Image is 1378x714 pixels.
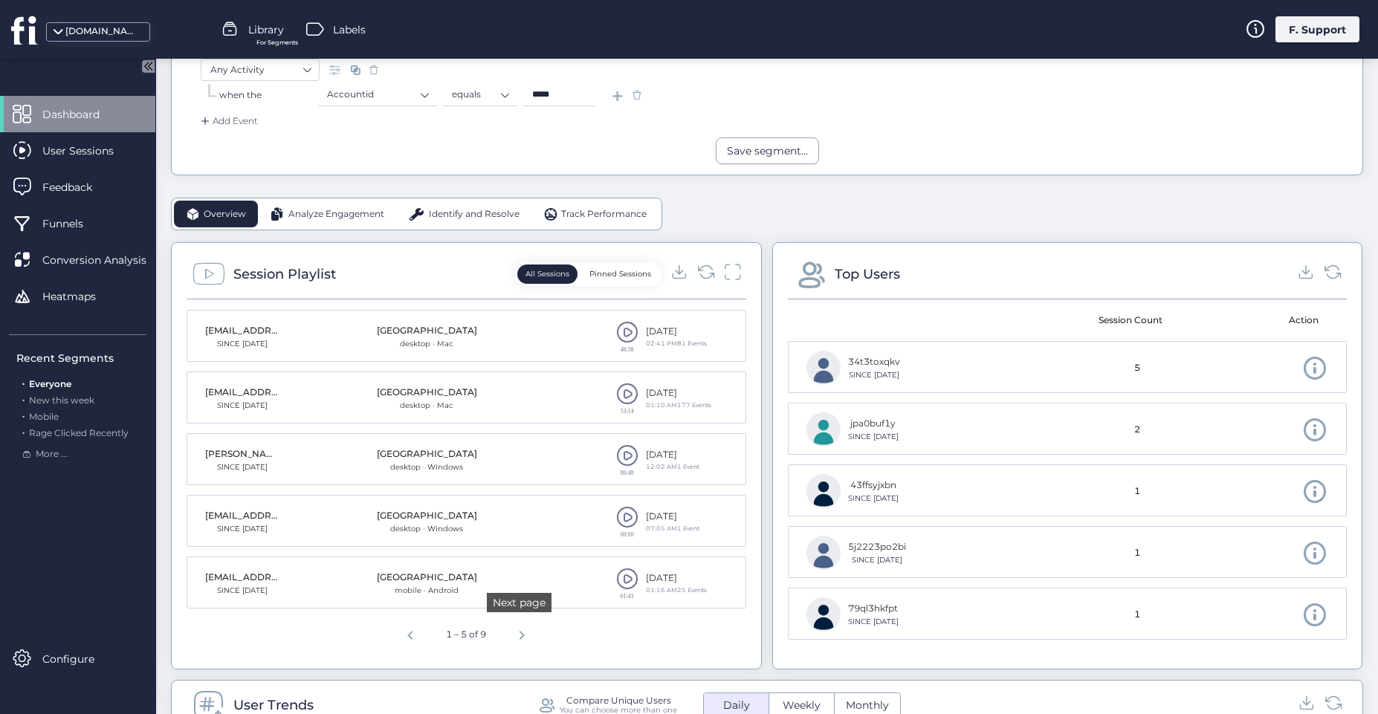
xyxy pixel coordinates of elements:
[377,571,477,585] div: [GEOGRAPHIC_DATA]
[848,355,900,369] div: 34t3toxqkv
[1134,484,1140,499] span: 1
[377,324,477,338] div: [GEOGRAPHIC_DATA]
[1134,361,1140,375] span: 5
[205,338,279,350] div: SINCE [DATE]
[848,554,906,566] div: SINCE [DATE]
[517,264,578,284] button: All Sessions
[561,207,647,221] span: Track Performance
[727,143,808,159] div: Save segment...
[205,523,279,535] div: SINCE [DATE]
[233,264,336,285] div: Session Playlist
[616,593,638,599] div: 01:43
[646,448,699,462] div: [DATE]
[848,616,899,628] div: SINCE [DATE]
[646,400,711,410] div: 01:10 AMㅤ177 Events
[42,179,114,195] span: Feedback
[848,417,899,431] div: jpa0buf1y
[848,540,906,554] div: 5j2223po2bi
[377,585,477,597] div: mobile · Android
[42,143,136,159] span: User Sessions
[377,400,477,412] div: desktop · Mac
[29,411,59,422] span: Mobile
[22,408,25,422] span: .
[29,378,71,389] span: Everyone
[714,698,759,713] span: Daily
[1134,608,1140,622] span: 1
[205,447,279,461] div: [PERSON_NAME][EMAIL_ADDRESS][DOMAIN_NAME]
[22,375,25,389] span: .
[395,618,425,648] button: Previous page
[837,698,898,713] span: Monthly
[205,461,279,473] div: SINCE [DATE]
[507,618,537,648] button: Next page
[29,427,129,438] span: Rage Clicked Recently
[42,252,169,268] span: Conversion Analysis
[205,509,279,523] div: [EMAIL_ADDRESS][DOMAIN_NAME]
[848,493,899,504] div: SINCE [DATE]
[646,585,707,595] div: 01:16 AMㅤ25 Events
[219,88,318,103] div: when the
[333,22,366,38] span: Labels
[248,22,284,38] span: Library
[646,510,699,524] div: [DATE]
[487,593,551,612] div: Next page
[429,207,520,221] span: Identify and Resolve
[29,395,94,406] span: New this week
[1199,299,1336,341] mat-header-cell: Action
[288,207,384,221] span: Analyze Engagement
[1134,423,1140,437] span: 2
[205,386,279,400] div: [EMAIL_ADDRESS][DOMAIN_NAME]
[646,325,707,339] div: [DATE]
[377,461,477,473] div: desktop · Windows
[646,571,707,585] div: [DATE]
[848,431,899,443] div: SINCE [DATE]
[1275,16,1359,42] div: F. Support
[42,215,106,232] span: Funnels
[774,698,829,713] span: Weekly
[581,264,659,284] button: Pinned Sessions
[42,651,117,667] span: Configure
[198,114,258,129] div: Add Event
[42,288,118,305] span: Heatmaps
[205,400,279,412] div: SINCE [DATE]
[377,447,477,461] div: [GEOGRAPHIC_DATA]
[646,386,711,400] div: [DATE]
[16,350,146,366] div: Recent Segments
[22,424,25,438] span: .
[616,346,638,352] div: 46:38
[566,695,671,705] div: Compare Unique Users
[848,369,900,381] div: SINCE [DATE]
[440,622,492,648] div: 1 – 5 of 9
[204,207,246,221] span: Overview
[848,478,899,493] div: 43ffsyjxbn
[205,324,279,338] div: [EMAIL_ADDRESS][DOMAIN_NAME]
[646,524,699,533] div: 07:05 AMㅤ1 Event
[616,531,638,537] div: 00:00
[65,25,140,39] div: [DOMAIN_NAME]
[210,59,310,81] nz-select-item: Any Activity
[36,447,68,461] span: More ...
[848,602,899,616] div: 79ql3hkfpt
[452,83,508,106] nz-select-item: equals
[377,338,477,350] div: desktop · Mac
[22,392,25,406] span: .
[1134,546,1140,560] span: 1
[377,523,477,535] div: desktop · Windows
[646,462,699,472] div: 12:02 AMㅤ1 Event
[377,509,477,523] div: [GEOGRAPHIC_DATA]
[205,585,279,597] div: SINCE [DATE]
[256,38,298,48] span: For Segments
[327,83,428,106] nz-select-item: Accountid
[646,339,707,348] div: 02:41 PMㅤ81 Events
[205,571,279,585] div: [EMAIL_ADDRESS][DOMAIN_NAME]
[1062,299,1200,341] mat-header-cell: Session Count
[835,264,900,285] div: Top Users
[42,106,122,123] span: Dashboard
[616,470,638,476] div: 00:48
[616,408,638,414] div: 53:14
[377,386,477,400] div: [GEOGRAPHIC_DATA]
